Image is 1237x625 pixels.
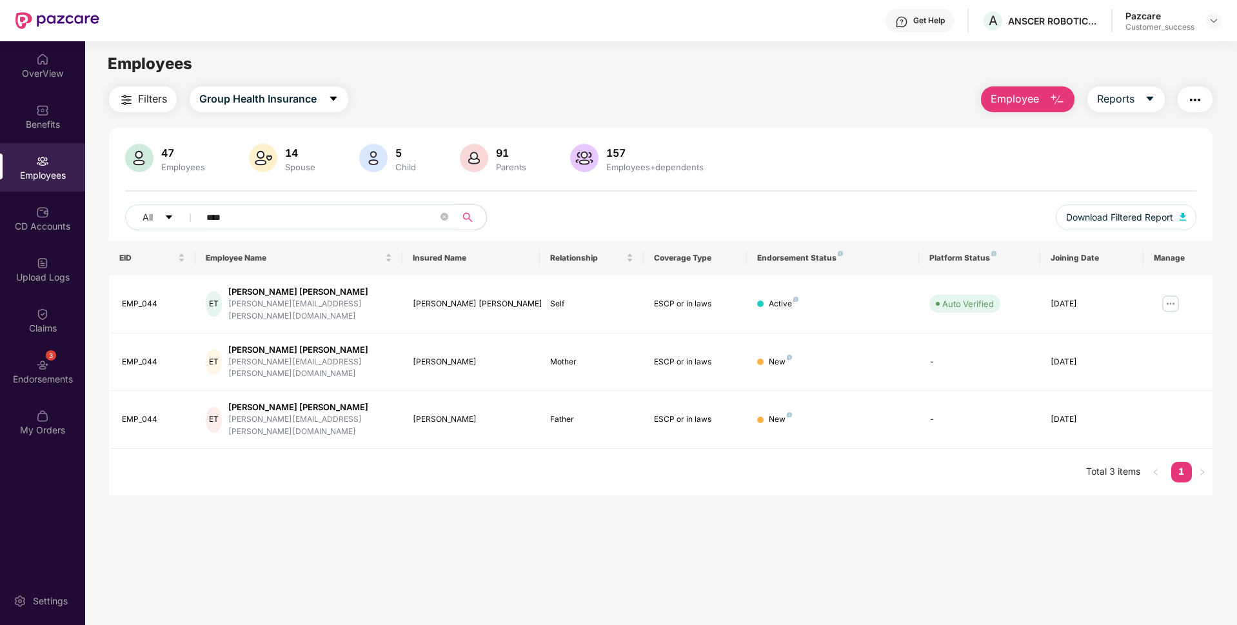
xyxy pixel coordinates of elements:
img: svg+xml;base64,PHN2ZyB4bWxucz0iaHR0cDovL3d3dy53My5vcmcvMjAwMC9zdmciIHhtbG5zOnhsaW5rPSJodHRwOi8vd3... [460,144,488,172]
img: svg+xml;base64,PHN2ZyBpZD0iTXlfT3JkZXJzIiBkYXRhLW5hbWU9Ik15IE9yZGVycyIgeG1sbnM9Imh0dHA6Ly93d3cudz... [36,410,49,422]
div: Employees+dependents [604,162,706,172]
div: ANSCER ROBOTICS PRIVATE LIMITED [1008,15,1098,27]
div: 3 [46,350,56,361]
button: search [455,204,487,230]
div: Platform Status [929,253,1029,263]
span: left [1152,468,1160,476]
span: Employees [108,54,192,73]
div: 14 [282,146,318,159]
span: Relationship [550,253,623,263]
a: 1 [1171,462,1192,481]
th: Insured Name [402,241,540,275]
div: ESCP or in laws [654,413,737,426]
img: svg+xml;base64,PHN2ZyB4bWxucz0iaHR0cDovL3d3dy53My5vcmcvMjAwMC9zdmciIHdpZHRoPSIyNCIgaGVpZ2h0PSIyNC... [119,92,134,108]
div: Spouse [282,162,318,172]
li: Previous Page [1145,462,1166,482]
span: A [989,13,998,28]
span: Employee Name [206,253,382,263]
div: New [769,356,792,368]
div: ET [206,291,222,317]
div: Employees [159,162,208,172]
div: Auto Verified [942,297,994,310]
div: [PERSON_NAME] [413,413,530,426]
img: svg+xml;base64,PHN2ZyB4bWxucz0iaHR0cDovL3d3dy53My5vcmcvMjAwMC9zdmciIHdpZHRoPSI4IiBoZWlnaHQ9IjgiIH... [793,297,798,302]
div: Customer_success [1125,22,1194,32]
div: 91 [493,146,529,159]
div: Child [393,162,419,172]
button: Group Health Insurancecaret-down [190,86,348,112]
span: Employee [991,91,1039,107]
button: left [1145,462,1166,482]
img: svg+xml;base64,PHN2ZyB4bWxucz0iaHR0cDovL3d3dy53My5vcmcvMjAwMC9zdmciIHhtbG5zOnhsaW5rPSJodHRwOi8vd3... [359,144,388,172]
img: New Pazcare Logo [15,12,99,29]
span: right [1198,468,1206,476]
div: 157 [604,146,706,159]
img: svg+xml;base64,PHN2ZyBpZD0iQ0RfQWNjb3VudHMiIGRhdGEtbmFtZT0iQ0QgQWNjb3VudHMiIHhtbG5zPSJodHRwOi8vd3... [36,206,49,219]
div: [DATE] [1051,413,1133,426]
th: Manage [1143,241,1212,275]
img: svg+xml;base64,PHN2ZyBpZD0iSG9tZSIgeG1sbnM9Imh0dHA6Ly93d3cudzMub3JnLzIwMDAvc3ZnIiB3aWR0aD0iMjAiIG... [36,53,49,66]
img: svg+xml;base64,PHN2ZyBpZD0iVXBsb2FkX0xvZ3MiIGRhdGEtbmFtZT0iVXBsb2FkIExvZ3MiIHhtbG5zPSJodHRwOi8vd3... [36,257,49,270]
th: EID [109,241,195,275]
div: ET [206,407,222,433]
img: svg+xml;base64,PHN2ZyBpZD0iQ2xhaW0iIHhtbG5zPSJodHRwOi8vd3d3LnczLm9yZy8yMDAwL3N2ZyIgd2lkdGg9IjIwIi... [36,308,49,321]
button: Reportscaret-down [1087,86,1165,112]
img: svg+xml;base64,PHN2ZyB4bWxucz0iaHR0cDovL3d3dy53My5vcmcvMjAwMC9zdmciIHhtbG5zOnhsaW5rPSJodHRwOi8vd3... [125,144,153,172]
div: [PERSON_NAME][EMAIL_ADDRESS][PERSON_NAME][DOMAIN_NAME] [228,298,392,322]
div: Get Help [913,15,945,26]
span: Download Filtered Report [1066,210,1173,224]
span: Group Health Insurance [199,91,317,107]
span: close-circle [440,213,448,221]
img: svg+xml;base64,PHN2ZyB4bWxucz0iaHR0cDovL3d3dy53My5vcmcvMjAwMC9zdmciIHhtbG5zOnhsaW5rPSJodHRwOi8vd3... [570,144,599,172]
div: [PERSON_NAME] [PERSON_NAME] [228,401,392,413]
div: Mother [550,356,633,368]
div: [PERSON_NAME][EMAIL_ADDRESS][PERSON_NAME][DOMAIN_NAME] [228,413,392,438]
span: close-circle [440,212,448,224]
div: 47 [159,146,208,159]
li: Next Page [1192,462,1212,482]
div: Father [550,413,633,426]
img: svg+xml;base64,PHN2ZyBpZD0iRW1wbG95ZWVzIiB4bWxucz0iaHR0cDovL3d3dy53My5vcmcvMjAwMC9zdmciIHdpZHRoPS... [36,155,49,168]
img: svg+xml;base64,PHN2ZyBpZD0iRW5kb3JzZW1lbnRzIiB4bWxucz0iaHR0cDovL3d3dy53My5vcmcvMjAwMC9zdmciIHdpZH... [36,359,49,372]
li: 1 [1171,462,1192,482]
div: [PERSON_NAME][EMAIL_ADDRESS][PERSON_NAME][DOMAIN_NAME] [228,356,392,381]
button: Download Filtered Report [1056,204,1196,230]
div: [PERSON_NAME] [PERSON_NAME] [413,298,530,310]
div: ESCP or in laws [654,356,737,368]
span: Filters [138,91,167,107]
div: ESCP or in laws [654,298,737,310]
div: New [769,413,792,426]
img: svg+xml;base64,PHN2ZyB4bWxucz0iaHR0cDovL3d3dy53My5vcmcvMjAwMC9zdmciIHdpZHRoPSI4IiBoZWlnaHQ9IjgiIH... [787,412,792,417]
span: caret-down [328,94,339,105]
img: svg+xml;base64,PHN2ZyB4bWxucz0iaHR0cDovL3d3dy53My5vcmcvMjAwMC9zdmciIHhtbG5zOnhsaW5rPSJodHRwOi8vd3... [1180,213,1186,221]
div: Parents [493,162,529,172]
div: [PERSON_NAME] [PERSON_NAME] [228,344,392,356]
td: - [919,391,1040,449]
div: Pazcare [1125,10,1194,22]
img: svg+xml;base64,PHN2ZyB4bWxucz0iaHR0cDovL3d3dy53My5vcmcvMjAwMC9zdmciIHdpZHRoPSIyNCIgaGVpZ2h0PSIyNC... [1187,92,1203,108]
div: [PERSON_NAME] [PERSON_NAME] [228,286,392,298]
div: EMP_044 [122,413,185,426]
th: Coverage Type [644,241,747,275]
img: svg+xml;base64,PHN2ZyB4bWxucz0iaHR0cDovL3d3dy53My5vcmcvMjAwMC9zdmciIHdpZHRoPSI4IiBoZWlnaHQ9IjgiIH... [991,251,996,256]
img: svg+xml;base64,PHN2ZyBpZD0iSGVscC0zMngzMiIgeG1sbnM9Imh0dHA6Ly93d3cudzMub3JnLzIwMDAvc3ZnIiB3aWR0aD... [895,15,908,28]
img: svg+xml;base64,PHN2ZyB4bWxucz0iaHR0cDovL3d3dy53My5vcmcvMjAwMC9zdmciIHdpZHRoPSI4IiBoZWlnaHQ9IjgiIH... [838,251,843,256]
div: [PERSON_NAME] [413,356,530,368]
span: Reports [1097,91,1134,107]
span: caret-down [164,213,173,223]
div: Settings [29,595,72,608]
li: Total 3 items [1086,462,1140,482]
span: EID [119,253,175,263]
td: - [919,333,1040,392]
span: caret-down [1145,94,1155,105]
img: svg+xml;base64,PHN2ZyB4bWxucz0iaHR0cDovL3d3dy53My5vcmcvMjAwMC9zdmciIHdpZHRoPSI4IiBoZWlnaHQ9IjgiIH... [787,355,792,360]
button: Employee [981,86,1074,112]
img: manageButton [1160,293,1181,314]
div: [DATE] [1051,298,1133,310]
span: search [455,212,480,223]
th: Relationship [540,241,643,275]
button: right [1192,462,1212,482]
img: svg+xml;base64,PHN2ZyBpZD0iU2V0dGluZy0yMHgyMCIgeG1sbnM9Imh0dHA6Ly93d3cudzMub3JnLzIwMDAvc3ZnIiB3aW... [14,595,26,608]
img: svg+xml;base64,PHN2ZyB4bWxucz0iaHR0cDovL3d3dy53My5vcmcvMjAwMC9zdmciIHhtbG5zOnhsaW5rPSJodHRwOi8vd3... [249,144,277,172]
th: Joining Date [1040,241,1143,275]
